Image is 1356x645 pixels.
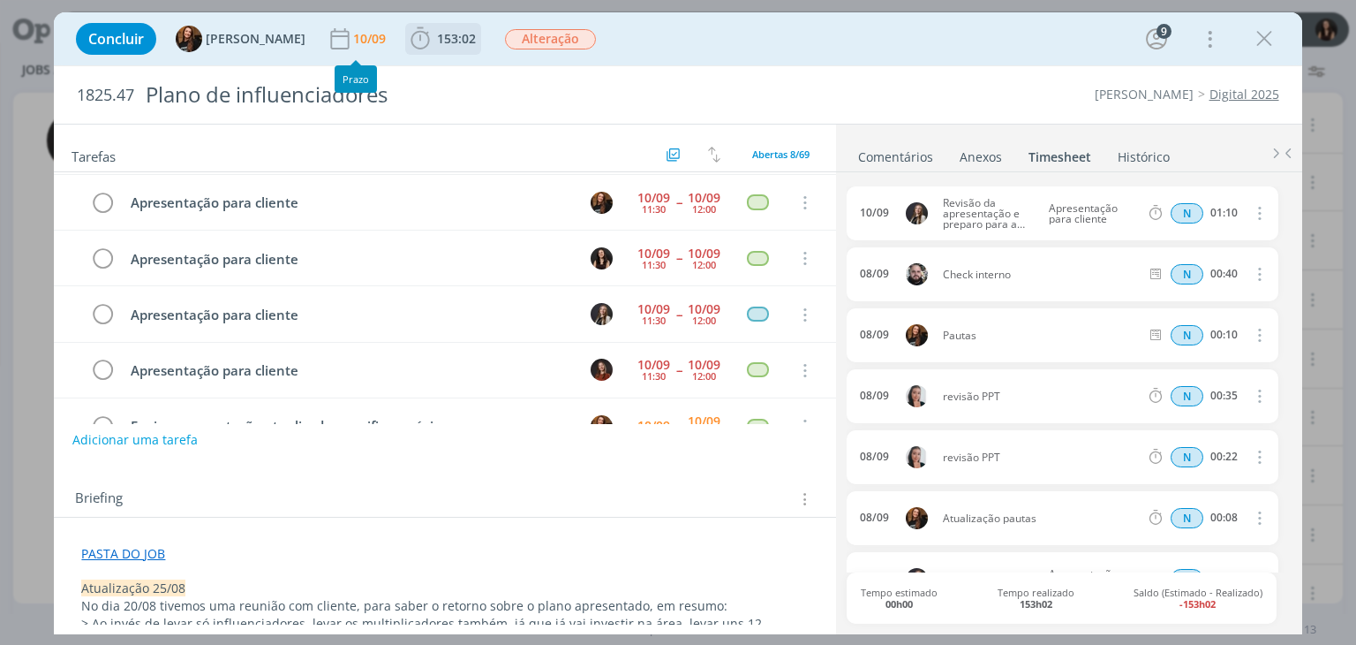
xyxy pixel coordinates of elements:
span: Apresentação para cliente [1042,203,1143,224]
span: -- [676,364,682,376]
div: Horas normais [1171,325,1203,345]
span: N [1171,447,1203,467]
a: Histórico [1117,140,1171,166]
span: -- [676,196,682,209]
span: Check interno [936,269,1147,280]
div: 10/09 [637,303,670,315]
a: [PERSON_NAME] [1095,86,1194,102]
div: 11:30 [642,260,666,269]
span: -- [676,308,682,321]
div: Horas normais [1171,386,1203,406]
div: 11:30 [642,371,666,381]
div: 11:30 [642,204,666,214]
div: 10/09 [637,247,670,260]
button: I [589,245,615,271]
button: Adicionar uma tarefa [72,424,199,456]
div: Plano de influenciadores [138,73,771,117]
div: 10/09 [637,359,670,371]
div: Prazo [335,65,377,93]
div: 12:00 [692,260,716,269]
span: N [1171,508,1203,528]
span: -- [676,252,682,264]
div: 10/09 [688,415,720,428]
div: 08/09 [860,512,889,524]
img: L [906,202,928,224]
img: T [176,26,202,52]
div: Anexos [960,148,1002,166]
div: Apresentação para cliente [123,360,574,382]
img: T [906,324,928,346]
img: arrow-down-up.svg [708,147,720,163]
div: 10/09 [688,359,720,371]
span: N [1171,569,1203,589]
span: N [1171,325,1203,345]
div: Horas normais [1171,264,1203,285]
span: Tempo realizado [998,587,1074,610]
div: 08/09 [860,329,889,341]
div: 12:00 [692,371,716,381]
div: 00:40 [1210,268,1238,280]
button: T[PERSON_NAME] [176,26,305,52]
span: Tarefas [72,144,116,165]
div: 10/09 [688,247,720,260]
img: C [906,385,928,407]
p: No dia 20/08 tivemos uma reunião com cliente, para saber o retorno sobre o plano apresentado, em ... [81,597,808,615]
div: 00:35 [1210,390,1238,402]
span: Abertas 8/69 [752,148,810,161]
span: N [1171,264,1203,285]
div: 10/09 [688,192,720,204]
button: L [589,301,615,328]
div: 08/09 [860,451,889,463]
div: 10/09 [637,192,670,204]
span: N [1171,386,1203,406]
img: M [591,359,613,381]
div: Enviar apresentação atualizada e verificar próximos passos [123,415,574,437]
button: T [589,413,615,439]
div: 12:00 [692,315,716,325]
div: Horas normais [1171,569,1203,589]
span: 1825.47 [77,86,134,105]
span: Concluir [88,32,144,46]
div: 10/09 [688,303,720,315]
div: Horas normais [1171,203,1203,224]
div: 00:08 [1210,512,1238,524]
button: T [589,189,615,216]
span: Apresentação para cliente [1042,569,1143,590]
div: 10/09 [637,420,670,432]
span: Saldo (Estimado - Realizado) [1134,587,1262,610]
button: 9 [1142,25,1171,53]
span: Atualização pautas [936,513,1147,524]
b: 153h02 [1020,597,1052,611]
span: Briefing [75,488,123,511]
div: 08/09 [860,390,889,402]
div: Apresentação para cliente [123,192,574,214]
div: dialog [54,12,1301,634]
div: 11:30 [642,315,666,325]
button: Alteração [504,28,597,50]
img: T [906,507,928,529]
div: 12:00 [692,204,716,214]
span: N [1171,203,1203,224]
span: [PERSON_NAME] [206,33,305,45]
button: Concluir [76,23,156,55]
div: 01:10 [1210,207,1238,219]
a: Timesheet [1028,140,1092,166]
div: 10/09 [353,33,389,45]
span: Alteração [505,29,596,49]
b: 00h00 [885,597,913,611]
span: revisão PPT [936,391,1147,402]
a: PASTA DO JOB [81,545,165,562]
div: 00:22 [1210,451,1238,463]
span: Revisão da apresentação e preparo para a reunião. [936,198,1042,230]
span: Tempo estimado [861,587,938,610]
a: Digital 2025 [1209,86,1279,102]
div: 9 [1156,24,1171,39]
img: T [591,192,613,214]
img: I [591,247,613,269]
span: Pautas [936,330,1147,341]
span: revisão PPT [936,452,1147,463]
span: -- [676,420,682,432]
img: L [906,568,928,590]
div: 10/09 [860,207,889,219]
span: Atualização 25/08 [81,580,185,596]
